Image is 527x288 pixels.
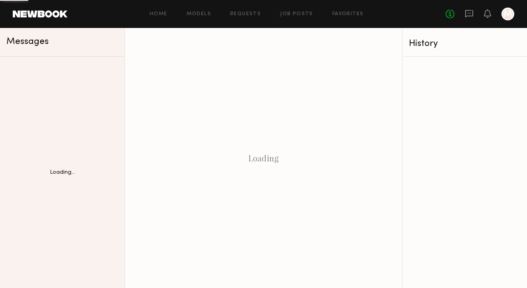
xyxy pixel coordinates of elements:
[150,12,168,17] a: Home
[230,12,261,17] a: Requests
[501,8,514,20] a: M
[280,12,313,17] a: Job Posts
[409,39,521,48] div: History
[187,12,211,17] a: Models
[125,28,402,288] div: Loading
[50,170,75,175] div: Loading...
[6,37,49,46] span: Messages
[332,12,364,17] a: Favorites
